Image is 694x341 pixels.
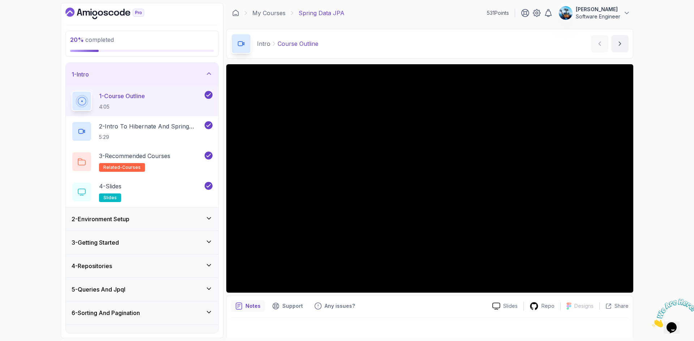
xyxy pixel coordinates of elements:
button: Feedback button [310,300,359,312]
h3: 1 - Intro [72,70,89,79]
span: slides [103,195,117,201]
button: 2-Environment Setup [66,207,218,231]
img: user profile image [559,6,573,20]
button: 3-Recommended Coursesrelated-courses [72,152,213,172]
p: Notes [245,302,261,310]
button: next content [611,35,629,52]
a: Dashboard [65,8,161,19]
iframe: 1 - Course Outline [226,64,633,293]
p: Repo [541,302,554,310]
p: 4 - Slides [99,182,121,191]
span: related-courses [103,165,141,170]
iframe: chat widget [649,296,694,330]
button: 4-Slidesslides [72,182,213,202]
h3: 6 - Sorting And Pagination [72,309,140,317]
button: 3-Getting Started [66,231,218,254]
span: completed [70,36,114,43]
p: 4:05 [99,103,145,110]
button: previous content [591,35,608,52]
h3: 3 - Getting Started [72,238,119,247]
h3: 7 - 1 To 1 Relationships [72,332,130,341]
a: Slides [487,302,523,310]
button: 2-Intro To Hibernate And Spring Data Jpa5:29 [72,121,213,141]
p: Share [614,302,629,310]
p: 531 Points [487,9,509,17]
p: Any issues? [325,302,355,310]
p: Software Engineer [576,13,620,20]
button: Support button [268,300,307,312]
p: 3 - Recommended Courses [99,152,170,160]
p: 5:29 [99,134,203,141]
a: Dashboard [232,9,239,17]
h3: 4 - Repositories [72,262,112,270]
p: Designs [574,302,594,310]
p: 1 - Course Outline [99,92,145,100]
h3: 2 - Environment Setup [72,215,129,223]
button: notes button [231,300,265,312]
button: 5-Queries And Jpql [66,278,218,301]
button: 4-Repositories [66,254,218,277]
button: 1-Course Outline4:05 [72,91,213,111]
p: 2 - Intro To Hibernate And Spring Data Jpa [99,122,203,131]
p: Intro [257,39,270,48]
p: Slides [503,302,518,310]
p: [PERSON_NAME] [576,6,620,13]
h3: 5 - Queries And Jpql [72,285,125,294]
button: 6-Sorting And Pagination [66,301,218,324]
a: My Courses [252,9,286,17]
button: Share [599,302,629,310]
button: 1-Intro [66,63,218,86]
a: Repo [524,302,560,311]
img: Chat attention grabber [3,3,48,31]
p: Spring Data JPA [299,9,344,17]
p: Support [282,302,303,310]
p: Course Outline [278,39,318,48]
span: 20 % [70,36,84,43]
button: user profile image[PERSON_NAME]Software Engineer [558,6,630,20]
